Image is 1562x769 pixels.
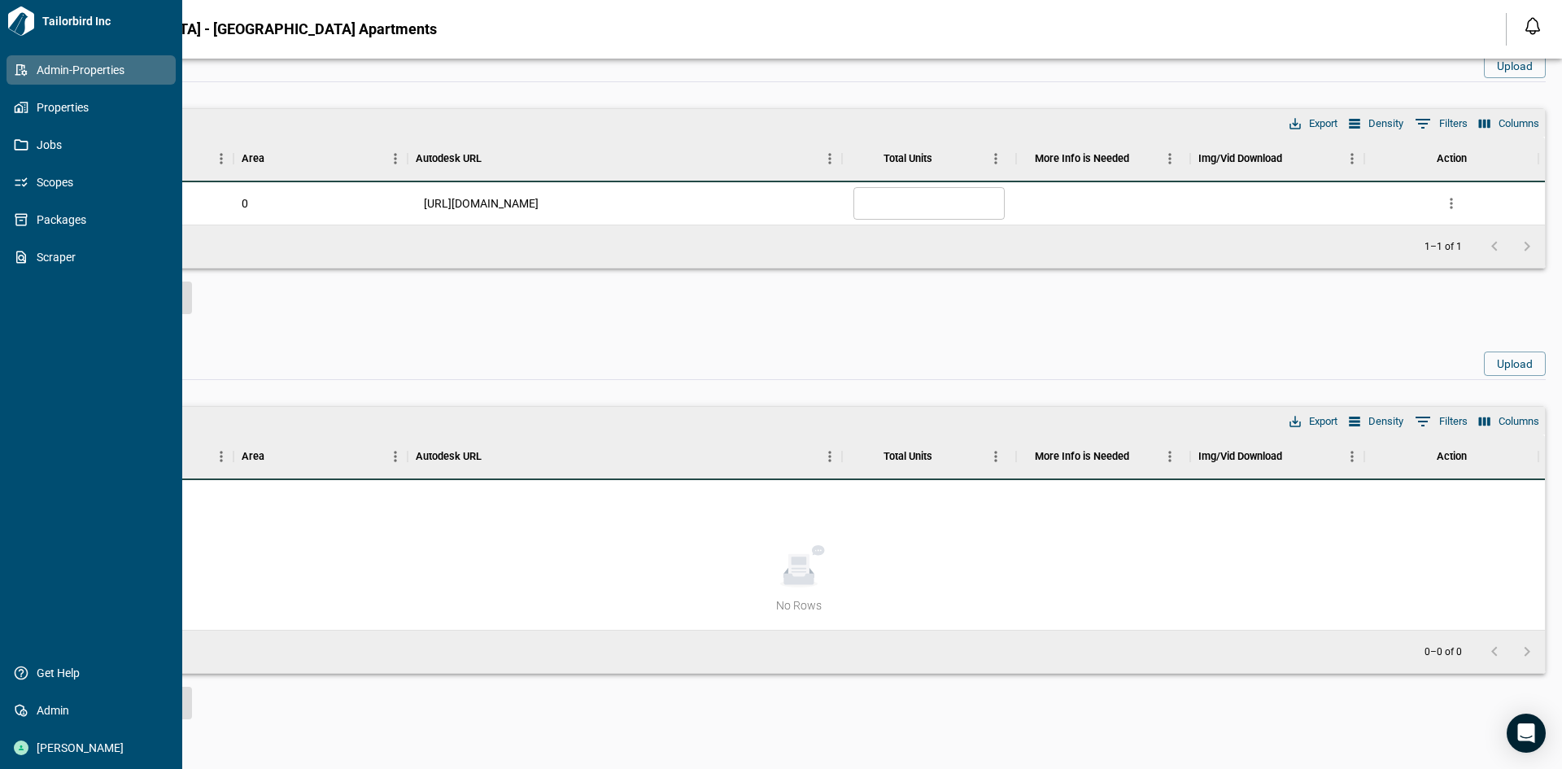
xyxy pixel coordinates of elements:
[1340,146,1364,171] button: Menu
[776,597,822,614] span: No Rows
[28,249,160,265] span: Scraper
[264,445,287,468] button: Sort
[416,136,482,181] div: Autodesk URL
[209,146,233,171] button: Menu
[932,445,955,468] button: Sort
[36,13,176,29] span: Tailorbird Inc
[984,444,1008,469] button: Menu
[1190,136,1364,181] div: Img/Vid Download
[1035,434,1129,479] div: More Info is Needed
[1282,445,1305,468] button: Sort
[209,444,233,469] button: Menu
[7,242,176,272] a: Scraper
[1411,111,1472,137] button: Show filters
[842,136,1016,181] div: Total Units
[482,445,504,468] button: Sort
[1425,242,1462,252] p: 1–1 of 1
[1190,434,1364,479] div: Img/Vid Download
[28,740,160,756] span: [PERSON_NAME]
[1411,409,1472,435] button: Show filters
[28,212,160,228] span: Packages
[7,696,176,725] a: Admin
[1345,411,1407,432] button: Density
[383,146,408,171] button: Menu
[1475,411,1543,432] button: Select columns
[28,99,160,116] span: Properties
[28,174,160,190] span: Scopes
[1484,352,1546,376] button: Upload
[7,130,176,159] a: Jobs
[383,444,408,469] button: Menu
[1437,136,1467,181] div: Action
[1340,444,1364,469] button: Menu
[984,146,1008,171] button: Menu
[818,146,842,171] button: Menu
[1158,444,1182,469] button: Menu
[1129,445,1152,468] button: Sort
[1282,147,1305,170] button: Sort
[408,434,843,479] div: Autodesk URL
[1016,136,1190,181] div: More Info is Needed
[59,136,233,181] div: Building Name
[1035,136,1129,181] div: More Info is Needed
[416,434,482,479] div: Autodesk URL
[7,205,176,234] a: Packages
[1425,647,1462,658] p: 0–0 of 0
[884,136,932,181] div: Total Units
[1285,411,1342,432] button: Export
[1439,191,1464,216] button: more
[28,702,160,719] span: Admin
[7,93,176,122] a: Properties
[242,195,248,212] span: 0
[28,665,160,681] span: Get Help
[1520,13,1546,39] button: Open notification feed
[1484,54,1546,78] button: Upload
[7,55,176,85] a: Admin-Properties
[1285,113,1342,134] button: Export
[1198,136,1282,181] div: Img/Vid Download
[818,444,842,469] button: Menu
[1364,136,1538,181] div: Action
[1507,714,1546,753] div: Open Intercom Messenger
[932,147,955,170] button: Sort
[1437,434,1467,479] div: Action
[1364,434,1538,479] div: Action
[1198,434,1282,479] div: Img/Vid Download
[264,147,287,170] button: Sort
[1016,434,1190,479] div: More Info is Needed
[1345,113,1407,134] button: Density
[242,136,264,181] div: Area
[842,434,1016,479] div: Total Units
[1475,113,1543,134] button: Select columns
[233,136,408,181] div: Area
[1158,146,1182,171] button: Menu
[884,434,932,479] div: Total Units
[7,168,176,197] a: Scopes
[242,434,264,479] div: Area
[424,195,539,212] a: [URL][DOMAIN_NAME]
[1129,147,1152,170] button: Sort
[28,62,160,78] span: Admin-Properties
[482,147,504,170] button: Sort
[28,137,160,153] span: Jobs
[233,434,408,479] div: Area
[408,136,843,181] div: Autodesk URL
[59,434,233,479] div: Common Area Name
[59,21,437,37] span: [GEOGRAPHIC_DATA] - [GEOGRAPHIC_DATA] Apartments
